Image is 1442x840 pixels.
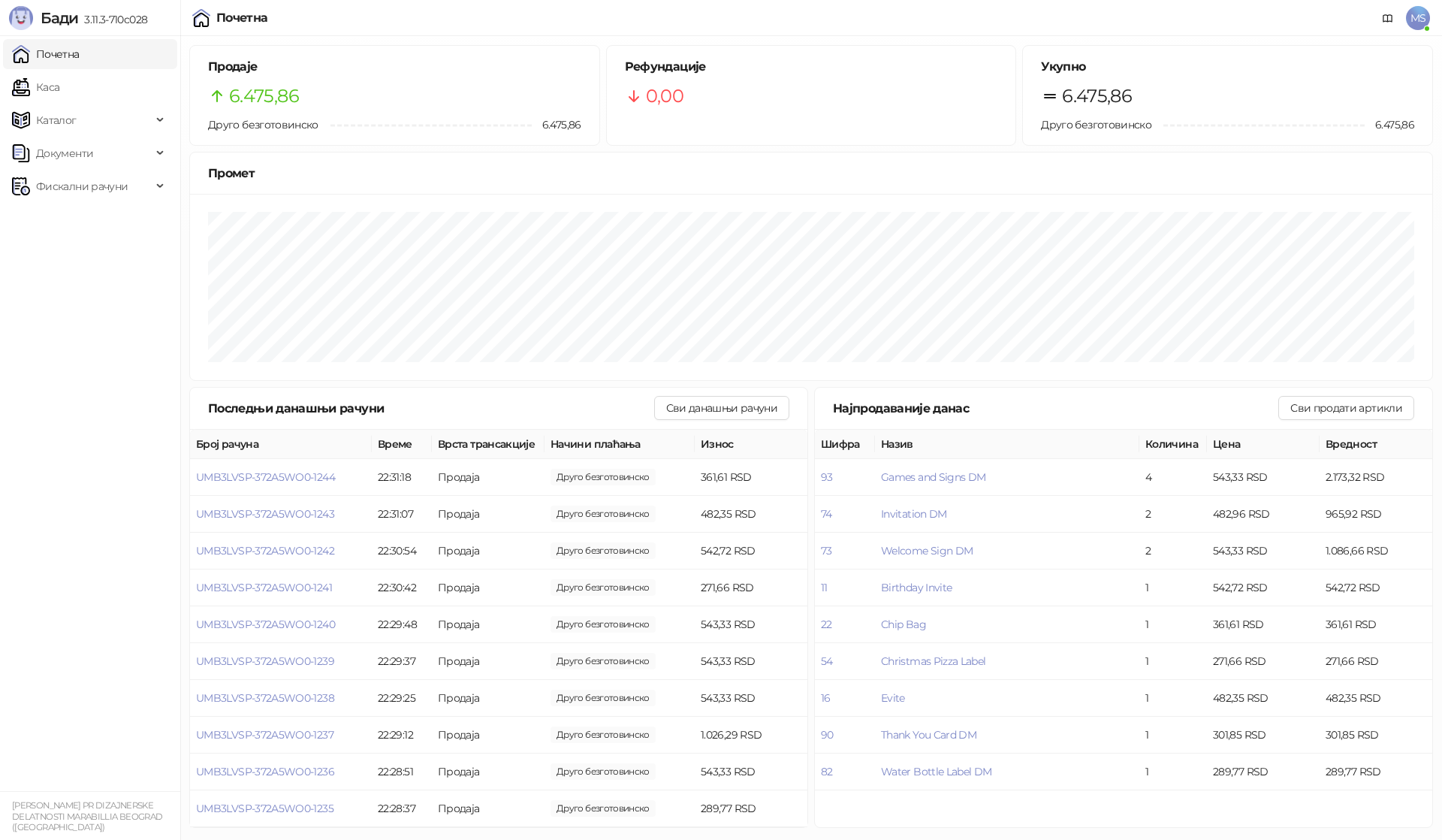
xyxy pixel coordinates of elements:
button: Christmas Pizza Label [881,654,986,668]
td: 542,72 RSD [1320,570,1432,606]
button: UMB3LVSP-372A5WO0-1235 [196,802,333,815]
button: Chip Bag [881,618,926,631]
td: 1 [1139,680,1207,717]
span: 543,33 [551,616,656,633]
span: Welcome Sign DM [881,544,973,557]
button: Thank You Card DM [881,728,976,742]
button: 90 [821,728,834,742]
button: UMB3LVSP-372A5WO0-1241 [196,581,332,594]
td: 361,61 RSD [1320,606,1432,643]
td: 1 [1139,643,1207,680]
td: 2.173,32 RSD [1320,459,1432,496]
td: 289,77 RSD [695,790,807,827]
button: UMB3LVSP-372A5WO0-1238 [196,691,334,705]
td: 2 [1139,496,1207,533]
td: Продаја [432,680,545,717]
th: Износ [695,430,807,459]
span: Фискални рачуни [36,171,128,201]
span: 1.026,29 [551,727,656,743]
button: UMB3LVSP-372A5WO0-1237 [196,728,333,742]
td: 271,66 RSD [695,570,807,606]
td: Продаја [432,754,545,790]
td: 543,33 RSD [1207,459,1320,496]
div: Најпродаваније данас [833,399,1278,418]
td: 1.086,66 RSD [1320,533,1432,570]
td: 1 [1139,717,1207,754]
button: 54 [821,654,833,668]
td: Продаја [432,533,545,570]
button: Birthday Invite [881,581,952,594]
td: 301,85 RSD [1320,717,1432,754]
td: Продаја [432,570,545,606]
button: 73 [821,544,832,557]
td: 2 [1139,533,1207,570]
td: 543,33 RSD [695,643,807,680]
button: UMB3LVSP-372A5WO0-1236 [196,765,334,778]
td: Продаја [432,717,545,754]
span: UMB3LVSP-372A5WO0-1242 [196,544,334,557]
td: 1.026,29 RSD [695,717,807,754]
td: 482,35 RSD [1207,680,1320,717]
div: Почетна [216,12,268,24]
div: Последњи данашњи рачуни [208,399,654,418]
td: Продаја [432,606,545,643]
button: Games and Signs DM [881,470,985,484]
td: Продаја [432,459,545,496]
td: 301,85 RSD [1207,717,1320,754]
span: Документи [36,138,93,168]
td: 1 [1139,606,1207,643]
button: Invitation DM [881,507,947,521]
div: Промет [208,164,1414,183]
td: Продаја [432,643,545,680]
span: Water Bottle Label DM [881,765,992,778]
td: 482,35 RSD [1320,680,1432,717]
small: [PERSON_NAME] PR DIZAJNERSKE DELATNOSTI MARABILLIA BEOGRAD ([GEOGRAPHIC_DATA]) [12,800,162,832]
button: Сви продати артикли [1278,396,1414,420]
td: 543,33 RSD [695,754,807,790]
span: 543,33 [551,690,656,706]
button: UMB3LVSP-372A5WO0-1243 [196,507,334,521]
a: Документација [1376,6,1400,30]
td: 22:29:25 [372,680,432,717]
button: 93 [821,470,833,484]
button: 82 [821,765,833,778]
button: UMB3LVSP-372A5WO0-1244 [196,470,335,484]
td: 22:31:18 [372,459,432,496]
a: Почетна [12,39,80,69]
td: 965,92 RSD [1320,496,1432,533]
td: 271,66 RSD [1207,643,1320,680]
td: 1 [1139,570,1207,606]
td: 22:28:37 [372,790,432,827]
button: Evite [881,691,905,705]
span: 6.475,86 [229,82,299,110]
td: 22:30:54 [372,533,432,570]
span: 0,00 [646,82,683,110]
span: 3.11.3-710c028 [78,13,147,26]
span: Каталог [36,105,77,135]
span: 361,61 [551,469,656,485]
td: 482,96 RSD [1207,496,1320,533]
td: 543,33 RSD [695,680,807,717]
td: 271,66 RSD [1320,643,1432,680]
td: 22:31:07 [372,496,432,533]
button: 11 [821,581,828,594]
img: Logo [9,6,33,30]
th: Број рачуна [190,430,372,459]
span: 543,33 [551,653,656,669]
td: 361,61 RSD [695,459,807,496]
td: 22:29:37 [372,643,432,680]
span: 482,35 [551,506,656,522]
td: 542,72 RSD [695,533,807,570]
span: MS [1406,6,1430,30]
